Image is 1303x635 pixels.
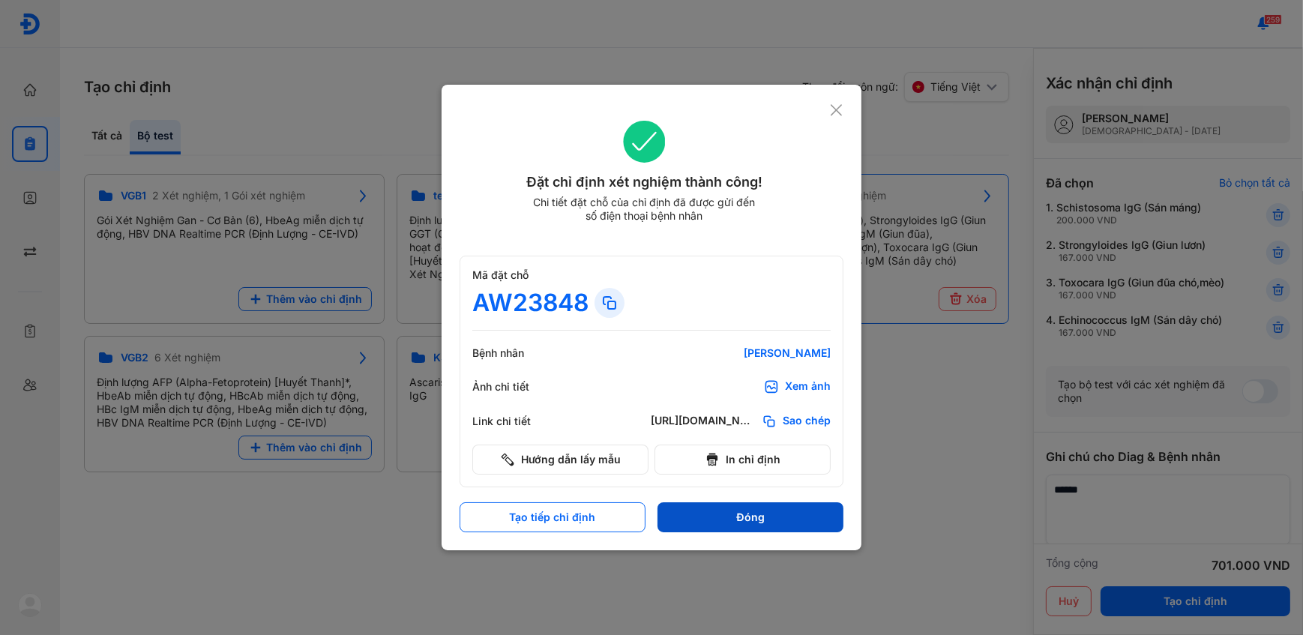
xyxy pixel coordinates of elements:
button: Hướng dẫn lấy mẫu [472,445,649,475]
button: Đóng [657,502,843,532]
div: Xem ảnh [785,379,831,394]
button: In chỉ định [654,445,831,475]
span: Sao chép [783,414,831,429]
div: Đặt chỉ định xét nghiệm thành công! [460,172,829,193]
div: Mã đặt chỗ [472,268,831,282]
div: AW23848 [472,288,589,318]
div: [PERSON_NAME] [651,346,831,360]
div: Chi tiết đặt chỗ của chỉ định đã được gửi đến số điện thoại bệnh nhân [526,196,762,223]
div: Link chi tiết [472,415,562,428]
button: Tạo tiếp chỉ định [460,502,646,532]
div: [URL][DOMAIN_NAME] [651,414,756,429]
div: Ảnh chi tiết [472,380,562,394]
div: Bệnh nhân [472,346,562,360]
